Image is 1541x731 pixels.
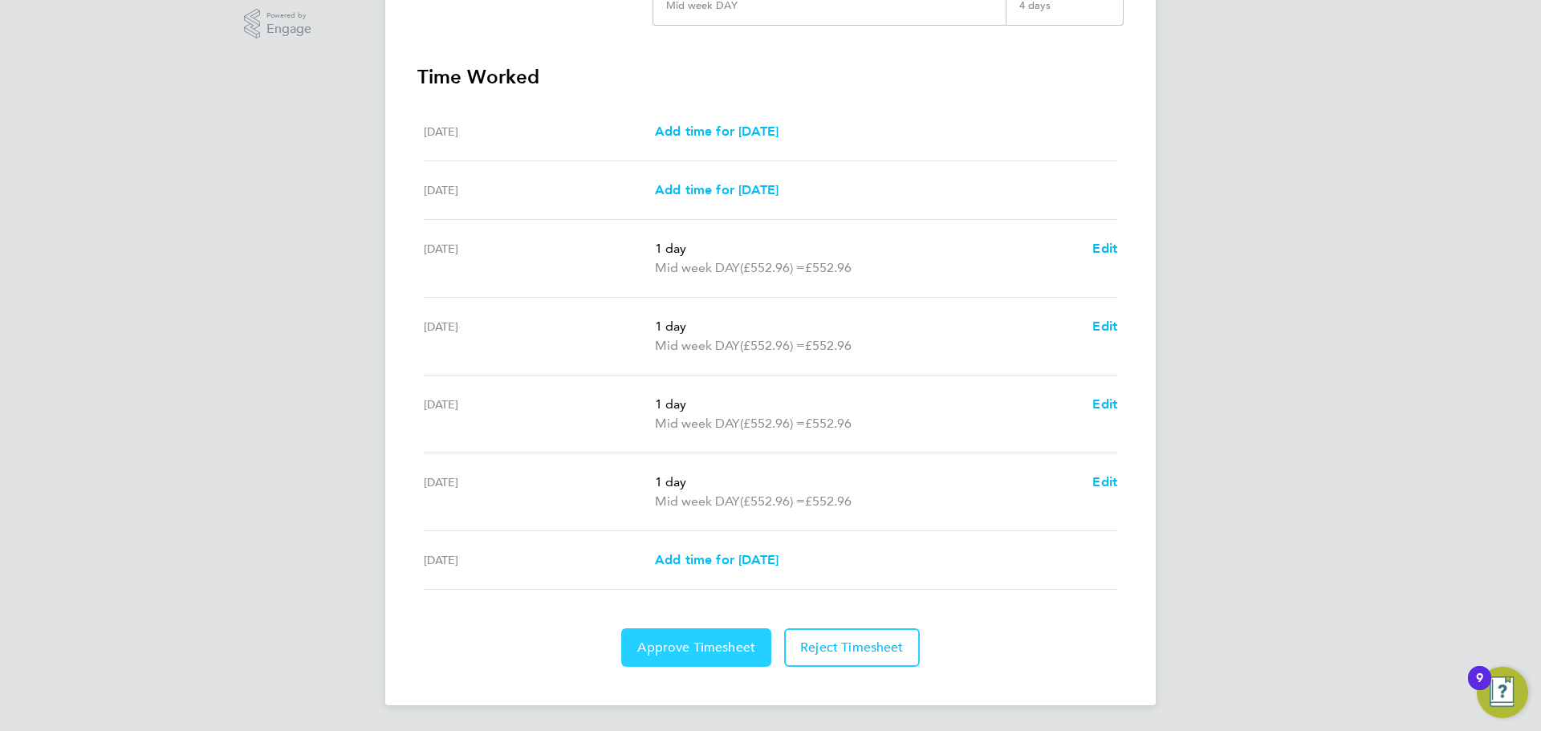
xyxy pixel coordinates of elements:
[655,552,779,567] span: Add time for [DATE]
[655,239,1080,258] p: 1 day
[266,22,311,36] span: Engage
[424,317,655,355] div: [DATE]
[655,258,740,278] span: Mid week DAY
[1092,241,1117,256] span: Edit
[424,239,655,278] div: [DATE]
[1092,474,1117,489] span: Edit
[1092,319,1117,334] span: Edit
[424,122,655,141] div: [DATE]
[1476,678,1483,699] div: 9
[621,628,771,667] button: Approve Timesheet
[1092,317,1117,336] a: Edit
[424,181,655,200] div: [DATE]
[424,550,655,570] div: [DATE]
[655,395,1080,414] p: 1 day
[1092,473,1117,492] a: Edit
[1092,396,1117,412] span: Edit
[417,64,1124,90] h3: Time Worked
[655,181,779,200] a: Add time for [DATE]
[655,492,740,511] span: Mid week DAY
[805,338,852,353] span: £552.96
[424,473,655,511] div: [DATE]
[637,640,755,656] span: Approve Timesheet
[805,493,852,509] span: £552.96
[655,124,779,139] span: Add time for [DATE]
[266,9,311,22] span: Powered by
[1092,239,1117,258] a: Edit
[740,338,805,353] span: (£552.96) =
[244,9,312,39] a: Powered byEngage
[784,628,920,667] button: Reject Timesheet
[655,473,1080,492] p: 1 day
[655,336,740,355] span: Mid week DAY
[805,260,852,275] span: £552.96
[740,493,805,509] span: (£552.96) =
[655,317,1080,336] p: 1 day
[740,416,805,431] span: (£552.96) =
[800,640,904,656] span: Reject Timesheet
[805,416,852,431] span: £552.96
[1477,667,1528,718] button: Open Resource Center, 9 new notifications
[655,182,779,197] span: Add time for [DATE]
[740,260,805,275] span: (£552.96) =
[655,550,779,570] a: Add time for [DATE]
[655,414,740,433] span: Mid week DAY
[424,395,655,433] div: [DATE]
[655,122,779,141] a: Add time for [DATE]
[1092,395,1117,414] a: Edit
